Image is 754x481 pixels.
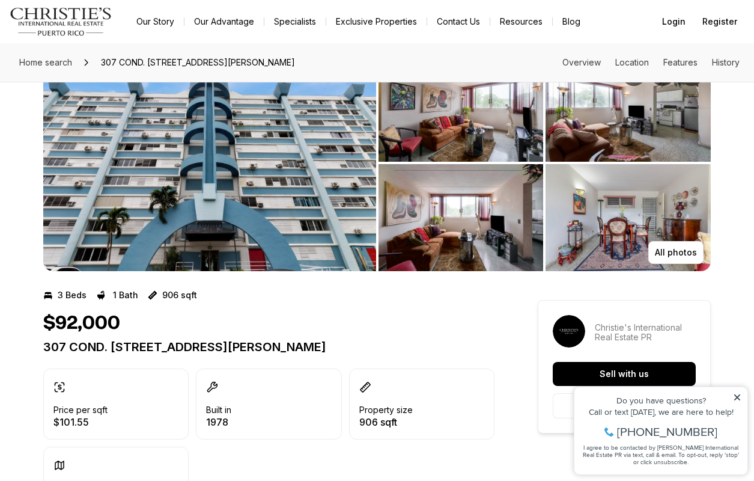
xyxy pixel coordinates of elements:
[49,57,150,69] span: [PHONE_NUMBER]
[553,13,590,30] a: Blog
[19,57,72,67] span: Home search
[206,417,231,427] p: 1978
[379,55,544,162] button: View image gallery
[562,57,601,67] a: Skip to: Overview
[13,38,174,47] div: Call or text [DATE], we are here to help!
[615,57,649,67] a: Skip to: Location
[43,340,494,354] p: 307 COND. [STREET_ADDRESS][PERSON_NAME]
[10,7,112,36] img: logo
[553,362,696,386] button: Sell with us
[206,405,231,415] p: Built in
[702,17,737,26] span: Register
[43,312,120,335] h1: $92,000
[695,10,744,34] button: Register
[264,13,326,30] a: Specialists
[162,290,197,300] p: 906 sqft
[546,164,711,271] button: View image gallery
[553,393,696,418] button: Contact agent
[113,290,138,300] p: 1 Bath
[43,55,711,271] div: Listing Photos
[712,57,740,67] a: Skip to: History
[184,13,264,30] a: Our Advantage
[655,248,697,257] p: All photos
[655,10,693,34] button: Login
[58,290,87,300] p: 3 Beds
[14,53,77,72] a: Home search
[127,13,184,30] a: Our Story
[427,13,490,30] button: Contact Us
[53,405,108,415] p: Price per sqft
[648,241,704,264] button: All photos
[546,55,711,162] button: View image gallery
[595,323,696,342] p: Christie's International Real Estate PR
[43,55,376,271] li: 1 of 7
[96,53,300,72] span: 307 COND. [STREET_ADDRESS][PERSON_NAME]
[15,74,171,97] span: I agree to be contacted by [PERSON_NAME] International Real Estate PR via text, call & email. To ...
[359,405,413,415] p: Property size
[43,55,376,271] button: View image gallery
[663,57,698,67] a: Skip to: Features
[662,17,686,26] span: Login
[379,55,711,271] li: 2 of 7
[490,13,552,30] a: Resources
[379,164,544,271] button: View image gallery
[359,417,413,427] p: 906 sqft
[53,417,108,427] p: $101.55
[326,13,427,30] a: Exclusive Properties
[13,27,174,35] div: Do you have questions?
[562,58,740,67] nav: Page section menu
